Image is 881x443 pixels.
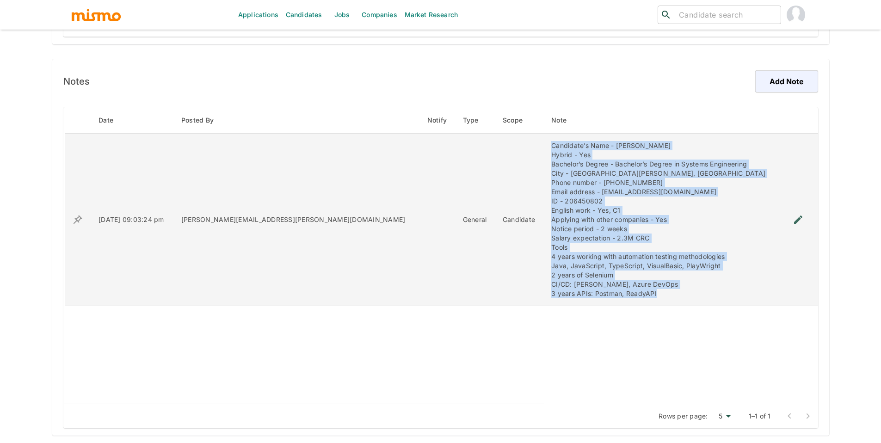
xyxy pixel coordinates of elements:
td: Candidate [495,134,544,306]
table: enhanced table [63,107,818,404]
p: 1–1 of 1 [749,412,771,421]
th: Note [544,107,780,134]
td: General [456,134,495,306]
div: 5 [712,410,734,423]
th: Type [456,107,495,134]
p: Rows per page: [659,412,708,421]
div: Candidate’s Name - [PERSON_NAME] Hybrid - Yes Bachelor’s Degree - Bachelor’s Degree in Systems En... [551,141,772,298]
th: Notify [420,107,456,134]
th: Date [91,107,174,134]
img: Paola Pacheco [787,6,805,24]
h6: Notes [63,74,90,89]
input: Candidate search [675,8,777,21]
td: [PERSON_NAME][EMAIL_ADDRESS][PERSON_NAME][DOMAIN_NAME] [174,134,420,306]
th: Posted By [174,107,420,134]
button: Add Note [755,70,818,92]
td: [DATE] 09:03:24 pm [91,134,174,306]
th: Scope [495,107,544,134]
img: logo [71,8,122,22]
